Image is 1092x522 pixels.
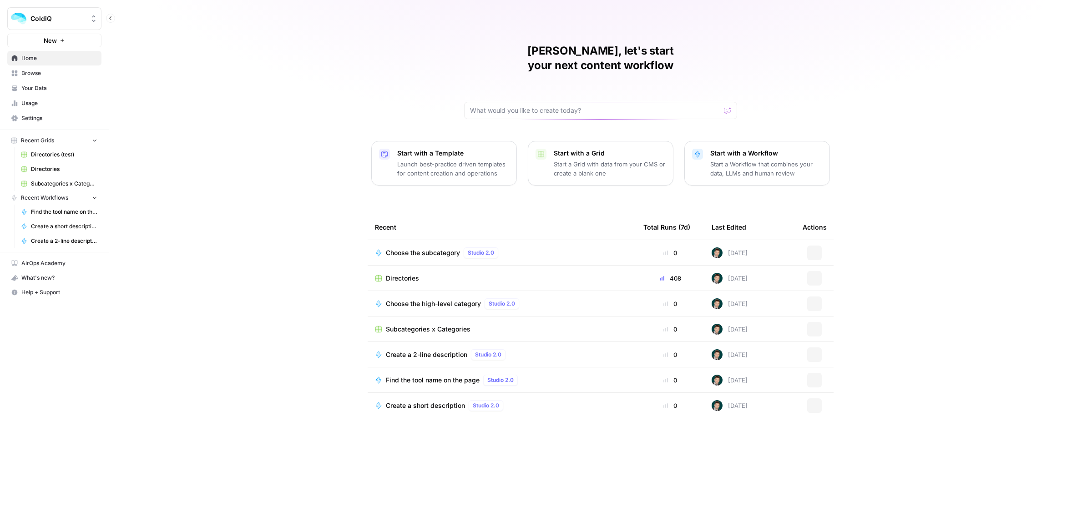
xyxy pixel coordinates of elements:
[375,274,629,283] a: Directories
[17,234,101,248] a: Create a 2-line description
[712,298,723,309] img: 992gdyty1pe6t0j61jgrcag3mgyd
[643,401,697,410] div: 0
[21,288,97,296] span: Help + Support
[712,349,723,360] img: 992gdyty1pe6t0j61jgrcag3mgyd
[7,96,101,110] a: Usage
[475,351,501,359] span: Studio 2.0
[468,249,494,257] span: Studio 2.0
[21,54,97,62] span: Home
[386,299,481,308] span: Choose the high-level category
[375,247,629,258] a: Choose the subcategoryStudio 2.0
[21,136,54,145] span: Recent Grids
[10,10,27,27] img: ColdiQ Logo
[17,176,101,191] a: Subcategories x Categories
[386,325,470,334] span: Subcategories x Categories
[464,44,737,73] h1: [PERSON_NAME], let's start your next content workflow
[21,194,68,202] span: Recent Workflows
[371,141,517,186] button: Start with a TemplateLaunch best-practice driven templates for content creation and operations
[710,149,822,158] p: Start with a Workflow
[712,375,748,386] div: [DATE]
[31,237,97,245] span: Create a 2-line description
[31,151,97,159] span: Directories (test)
[7,81,101,95] a: Your Data
[375,349,629,360] a: Create a 2-line descriptionStudio 2.0
[528,141,673,186] button: Start with a GridStart a Grid with data from your CMS or create a blank one
[712,349,748,360] div: [DATE]
[473,402,499,410] span: Studio 2.0
[7,51,101,65] a: Home
[643,376,697,385] div: 0
[712,400,723,411] img: 992gdyty1pe6t0j61jgrcag3mgyd
[8,271,101,285] div: What's new?
[643,248,697,257] div: 0
[7,271,101,285] button: What's new?
[643,299,697,308] div: 0
[643,350,697,359] div: 0
[375,298,629,309] a: Choose the high-level categoryStudio 2.0
[21,259,97,267] span: AirOps Academy
[31,222,97,231] span: Create a short description
[7,134,101,147] button: Recent Grids
[712,273,748,284] div: [DATE]
[712,247,748,258] div: [DATE]
[44,36,57,45] span: New
[487,376,514,384] span: Studio 2.0
[554,160,666,178] p: Start a Grid with data from your CMS or create a blank one
[7,7,101,30] button: Workspace: ColdiQ
[397,149,509,158] p: Start with a Template
[554,149,666,158] p: Start with a Grid
[643,325,697,334] div: 0
[386,248,460,257] span: Choose the subcategory
[712,273,723,284] img: 992gdyty1pe6t0j61jgrcag3mgyd
[684,141,830,186] button: Start with a WorkflowStart a Workflow that combines your data, LLMs and human review
[712,247,723,258] img: 992gdyty1pe6t0j61jgrcag3mgyd
[31,208,97,216] span: Find the tool name on the page
[17,219,101,234] a: Create a short description
[17,147,101,162] a: Directories (test)
[712,324,748,335] div: [DATE]
[712,215,746,240] div: Last Edited
[7,66,101,80] a: Browse
[7,285,101,300] button: Help + Support
[17,205,101,219] a: Find the tool name on the page
[643,215,690,240] div: Total Runs (7d)
[31,180,97,188] span: Subcategories x Categories
[803,215,827,240] div: Actions
[7,111,101,125] a: Settings
[375,400,629,411] a: Create a short descriptionStudio 2.0
[489,300,515,308] span: Studio 2.0
[397,160,509,178] p: Launch best-practice driven templates for content creation and operations
[21,99,97,107] span: Usage
[7,191,101,205] button: Recent Workflows
[712,400,748,411] div: [DATE]
[712,298,748,309] div: [DATE]
[7,34,101,47] button: New
[375,325,629,334] a: Subcategories x Categories
[30,14,86,23] span: ColdiQ
[386,274,419,283] span: Directories
[386,401,465,410] span: Create a short description
[21,84,97,92] span: Your Data
[31,165,97,173] span: Directories
[17,162,101,176] a: Directories
[386,376,480,385] span: Find the tool name on the page
[7,256,101,271] a: AirOps Academy
[712,375,723,386] img: 992gdyty1pe6t0j61jgrcag3mgyd
[712,324,723,335] img: 992gdyty1pe6t0j61jgrcag3mgyd
[21,69,97,77] span: Browse
[375,215,629,240] div: Recent
[470,106,720,115] input: What would you like to create today?
[386,350,467,359] span: Create a 2-line description
[21,114,97,122] span: Settings
[710,160,822,178] p: Start a Workflow that combines your data, LLMs and human review
[643,274,697,283] div: 408
[375,375,629,386] a: Find the tool name on the pageStudio 2.0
